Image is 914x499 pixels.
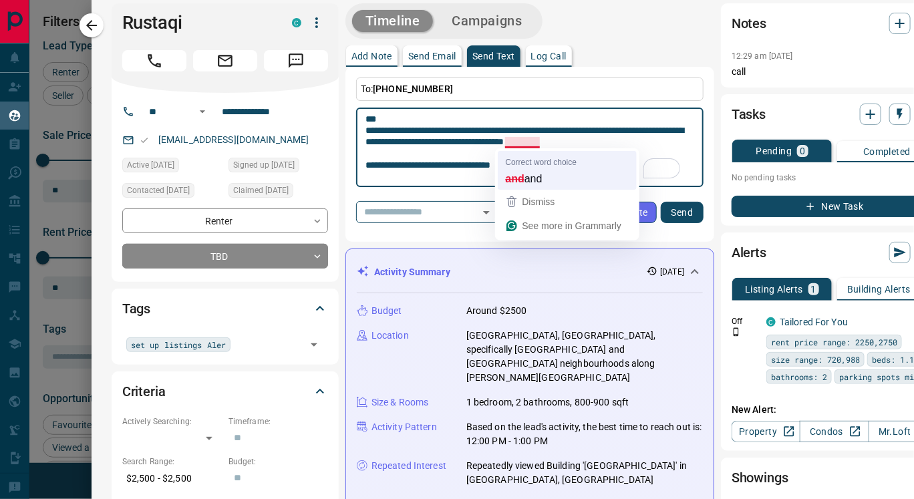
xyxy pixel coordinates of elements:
span: Call [122,50,186,71]
a: Condos [800,421,869,442]
p: To: [356,77,704,101]
div: Sat Oct 11 2025 [122,158,222,176]
span: Message [264,50,328,71]
p: Search Range: [122,456,222,468]
button: Open [305,335,323,354]
div: Criteria [122,375,328,407]
p: Timeframe: [228,415,328,428]
span: Claimed [DATE] [233,184,289,197]
a: [EMAIL_ADDRESS][DOMAIN_NAME] [158,134,309,145]
p: [GEOGRAPHIC_DATA], [GEOGRAPHIC_DATA], specifically [GEOGRAPHIC_DATA] and [GEOGRAPHIC_DATA] neighb... [466,329,703,385]
svg: Push Notification Only [732,327,741,337]
span: rent price range: 2250,2750 [771,335,897,349]
div: Sun Oct 12 2025 [122,183,222,202]
div: Renter [122,208,328,233]
a: Tailored For You [780,317,848,327]
button: Open [194,104,210,120]
h2: Tasks [732,104,766,125]
p: Around $2500 [466,304,527,318]
p: Add Note [351,51,392,61]
p: Activity Summary [374,265,450,279]
span: Email [193,50,257,71]
p: Pending [756,146,792,156]
p: Actively Searching: [122,415,222,428]
span: Active [DATE] [127,158,174,172]
div: Sun Oct 12 2025 [228,183,328,202]
button: Send [661,202,704,223]
div: condos.ca [766,317,776,327]
h2: Alerts [732,242,766,263]
h2: Notes [732,13,766,34]
textarea: To enrich screen reader interactions, please activate Accessibility in Grammarly extension settings [365,114,694,182]
p: 0 [800,146,805,156]
p: 1 bedroom, 2 bathrooms, 800-900 sqft [466,395,629,409]
p: Off [732,315,758,327]
p: Completed [863,147,911,156]
div: Activity Summary[DATE] [357,260,703,285]
span: Signed up [DATE] [233,158,295,172]
button: Timeline [352,10,434,32]
span: size range: 720,988 [771,353,860,366]
p: Building Alerts [847,285,911,294]
p: Log Call [531,51,567,61]
p: Based on the lead's activity, the best time to reach out is: 12:00 PM - 1:00 PM [466,420,703,448]
p: 12:29 am [DATE] [732,51,793,61]
span: set up listings Aler [131,338,226,351]
h2: Criteria [122,381,166,402]
h1: Rustaqi [122,12,272,33]
p: Size & Rooms [371,395,429,409]
p: Repeatedly viewed Building '[GEOGRAPHIC_DATA]' in [GEOGRAPHIC_DATA], [GEOGRAPHIC_DATA] [466,459,703,487]
span: Contacted [DATE] [127,184,190,197]
button: Open [477,203,496,222]
span: [PHONE_NUMBER] [373,84,453,94]
span: bathrooms: 2 [771,370,827,383]
p: Send Email [408,51,456,61]
h2: Tags [122,298,150,319]
p: Listing Alerts [745,285,803,294]
p: Send Text [472,51,515,61]
svg: Email Valid [140,136,149,145]
div: condos.ca [292,18,301,27]
a: Property [732,421,800,442]
p: Budget: [228,456,328,468]
div: Tags [122,293,328,325]
p: Budget [371,304,402,318]
p: Activity Pattern [371,420,437,434]
button: Campaigns [438,10,535,32]
p: Location [371,329,409,343]
div: TBD [122,244,328,269]
p: Repeated Interest [371,459,446,473]
p: 1 [811,285,816,294]
p: [DATE] [660,266,684,278]
div: Mon Jan 08 2024 [228,158,328,176]
h2: Showings [732,467,788,488]
p: $2,500 - $2,500 [122,468,222,490]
